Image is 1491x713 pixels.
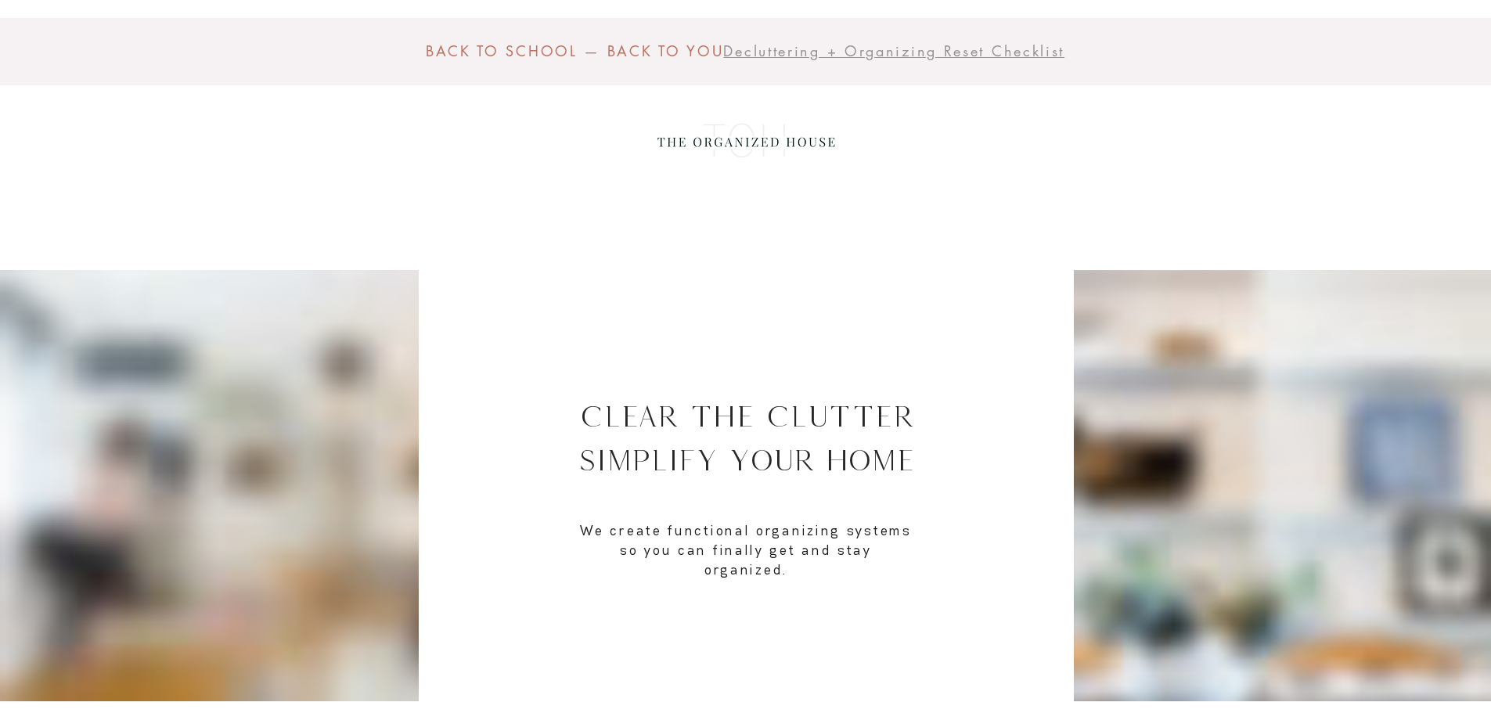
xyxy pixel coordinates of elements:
span: BACK TO SCHOOL — BACK TO YOU [426,41,724,60]
img: the organized house [650,110,842,172]
span: Clear The Clutter Simplify Your Home [578,399,915,477]
a: Decluttering + Organizing Reset Checklist [723,42,1064,60]
span: Decluttering + Organizing Reset Checklist [723,41,1064,60]
p: We create functional organizing systems so you can finally get and stay organized. [578,520,914,580]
